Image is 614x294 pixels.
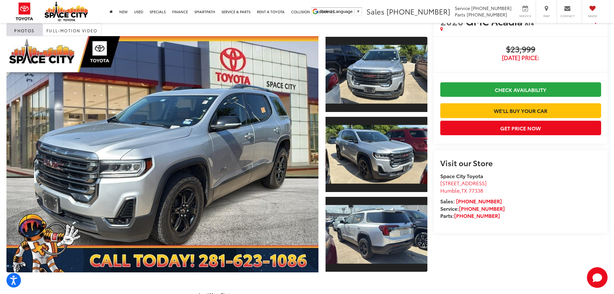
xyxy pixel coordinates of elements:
[471,5,512,11] span: [PHONE_NUMBER]
[386,6,450,16] span: [PHONE_NUMBER]
[324,205,428,263] img: 2020 GMC Acadia AT4
[455,11,465,18] span: Parts
[525,19,534,27] span: AT4
[326,196,427,273] a: Expand Photo 3
[469,187,483,194] span: 77338
[440,179,487,187] span: [STREET_ADDRESS]
[440,82,601,97] a: Check Availability
[6,36,318,272] a: Expand Photo 0
[467,11,507,18] span: [PHONE_NUMBER]
[326,116,427,193] a: Expand Photo 2
[455,5,470,11] span: Service
[440,212,500,219] strong: Parts:
[440,197,455,205] span: Sales:
[354,9,355,14] span: ​
[6,23,43,36] a: Photos
[440,103,601,118] a: We'll Buy Your Car
[456,197,502,205] a: [PHONE_NUMBER]
[324,45,428,104] img: 2020 GMC Acadia AT4
[324,125,428,184] img: 2020 GMC Acadia AT4
[44,1,88,21] img: Space City Toyota
[440,187,483,194] span: ,
[320,9,353,14] span: Select Language
[440,187,460,194] span: Humble
[440,179,487,194] a: [STREET_ADDRESS] Humble,TX 77338
[440,172,483,179] strong: Space City Toyota
[440,121,601,135] button: Get Price Now
[461,187,467,194] span: TX
[518,14,532,18] span: Service
[459,205,505,212] a: [PHONE_NUMBER]
[440,205,505,212] strong: Service:
[560,14,575,18] span: Contact
[440,45,601,55] span: $23,999
[587,267,608,288] svg: Start Chat
[3,35,321,274] img: 2020 GMC Acadia AT4
[585,14,599,18] span: Saved
[43,23,102,36] a: Full-Motion Video
[440,158,601,167] h2: Visit our Store
[320,9,360,14] a: Select Language​
[539,14,553,18] span: Map
[326,36,427,113] a: Expand Photo 1
[440,55,601,61] span: [DATE] Price:
[356,9,360,14] span: ▼
[454,212,500,219] a: [PHONE_NUMBER]
[587,267,608,288] button: Toggle Chat Window
[366,6,385,16] span: Sales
